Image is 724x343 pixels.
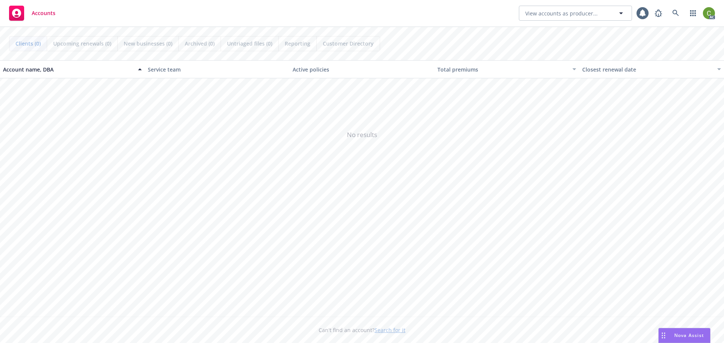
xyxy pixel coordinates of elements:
img: photo [703,7,715,19]
span: Untriaged files (0) [227,40,272,47]
span: Clients (0) [15,40,41,47]
button: Active policies [290,60,434,78]
div: Closest renewal date [582,66,713,73]
button: Closest renewal date [579,60,724,78]
span: New businesses (0) [124,40,172,47]
button: Total premiums [434,60,579,78]
a: Accounts [6,3,58,24]
span: Customer Directory [323,40,374,47]
div: Drag to move [659,328,668,343]
span: Nova Assist [674,332,704,338]
button: Service team [145,60,290,78]
div: Account name, DBA [3,66,133,73]
span: Upcoming renewals (0) [53,40,111,47]
span: Can't find an account? [319,326,405,334]
button: View accounts as producer... [519,6,632,21]
button: Nova Assist [658,328,710,343]
div: Total premiums [437,66,568,73]
div: Service team [148,66,287,73]
span: Archived (0) [185,40,215,47]
div: Active policies [293,66,431,73]
a: Report a Bug [651,6,666,21]
span: Accounts [32,10,55,16]
span: View accounts as producer... [525,9,598,17]
span: Reporting [285,40,310,47]
a: Search [668,6,683,21]
a: Search for it [374,326,405,334]
a: Switch app [686,6,701,21]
